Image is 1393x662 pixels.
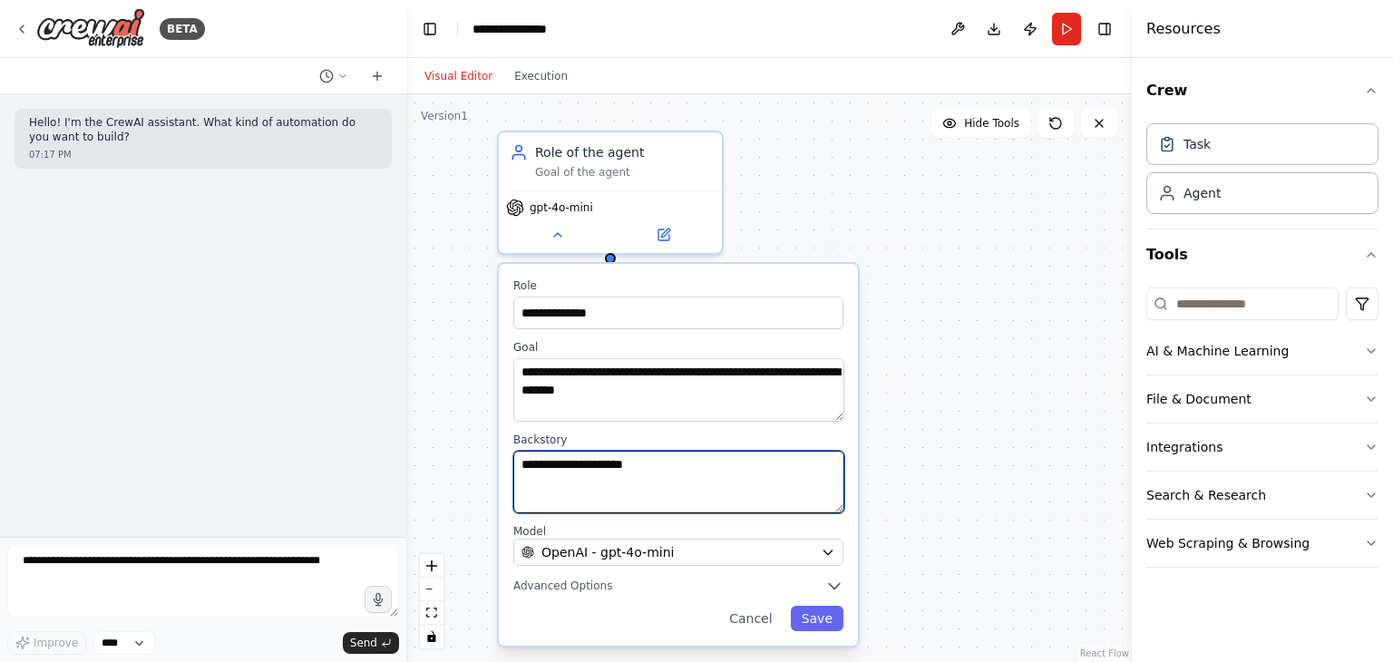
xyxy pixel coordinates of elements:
h4: Resources [1146,18,1221,40]
button: Click to speak your automation idea [365,586,392,613]
span: gpt-4o-mini [530,200,593,215]
div: Role of the agent [535,143,711,161]
button: zoom out [420,578,443,601]
button: AI & Machine Learning [1146,327,1378,375]
button: Advanced Options [513,577,843,595]
button: Search & Research [1146,472,1378,519]
button: Integrations [1146,423,1378,471]
span: Improve [34,636,78,650]
p: Hello! I'm the CrewAI assistant. What kind of automation do you want to build? [29,116,377,144]
button: Crew [1146,65,1378,116]
div: React Flow controls [420,554,443,648]
div: Task [1184,135,1211,153]
button: Save [791,606,843,631]
span: Hide Tools [964,116,1019,131]
button: Open in side panel [612,224,715,246]
img: Logo [36,8,145,49]
button: Tools [1146,229,1378,280]
div: Goal of the agent [535,165,711,180]
label: Backstory [513,433,843,447]
label: Role [513,278,843,293]
button: Cancel [718,606,783,631]
label: Model [513,524,843,539]
button: zoom in [420,554,443,578]
div: Crew [1146,116,1378,229]
button: Hide Tools [931,109,1030,138]
button: Hide left sidebar [417,16,443,42]
button: Hide right sidebar [1092,16,1117,42]
button: File & Document [1146,375,1378,423]
button: Send [343,632,399,654]
button: Execution [503,65,579,87]
button: OpenAI - gpt-4o-mini [513,539,843,566]
div: 07:17 PM [29,148,377,161]
nav: breadcrumb [472,20,563,38]
div: Agent [1184,184,1221,202]
button: Web Scraping & Browsing [1146,520,1378,567]
div: Version 1 [421,109,468,123]
a: React Flow attribution [1080,648,1129,658]
button: Start a new chat [363,65,392,87]
div: Tools [1146,280,1378,582]
button: Improve [7,631,86,655]
span: OpenAI - gpt-4o-mini [541,543,674,561]
button: Visual Editor [414,65,503,87]
span: Advanced Options [513,579,612,593]
button: Switch to previous chat [312,65,356,87]
button: toggle interactivity [420,625,443,648]
span: Send [350,636,377,650]
div: BETA [160,18,205,40]
label: Goal [513,340,843,355]
button: fit view [420,601,443,625]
